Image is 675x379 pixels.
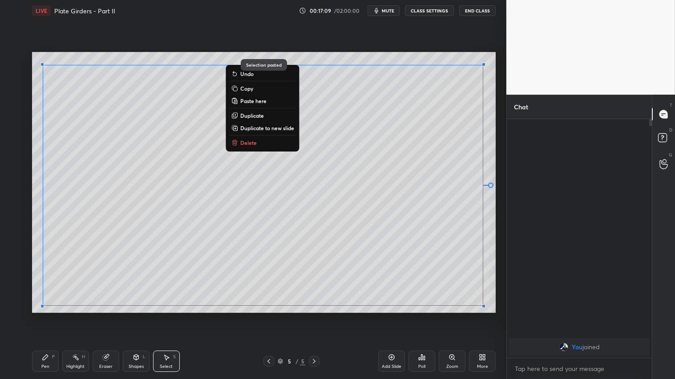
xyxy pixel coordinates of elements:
[300,357,305,365] div: 5
[230,96,296,106] button: Paste here
[405,5,454,16] button: CLASS SETTINGS
[52,355,55,359] div: P
[143,355,146,359] div: L
[459,5,496,16] button: End Class
[54,7,115,15] h4: Plate Girders - Part II
[66,364,85,369] div: Highlight
[571,343,582,351] span: You
[285,359,294,364] div: 5
[230,110,296,121] button: Duplicate
[240,70,254,77] p: Undo
[507,336,652,358] div: grid
[382,8,394,14] span: mute
[240,112,264,119] p: Duplicate
[230,123,296,133] button: Duplicate to new slide
[669,127,672,133] p: D
[240,139,257,146] p: Delete
[240,97,267,104] p: Paste here
[477,364,488,369] div: More
[160,364,173,369] div: Select
[240,124,294,132] p: Duplicate to new slide
[507,95,535,119] p: Chat
[295,359,298,364] div: /
[230,68,296,79] button: Undo
[82,355,85,359] div: H
[230,137,296,148] button: Delete
[99,364,113,369] div: Eraser
[382,364,401,369] div: Add Slide
[582,343,599,351] span: joined
[173,355,176,359] div: S
[32,5,51,16] div: LIVE
[240,85,253,92] p: Copy
[670,102,672,108] p: T
[446,364,458,369] div: Zoom
[41,364,49,369] div: Pen
[559,343,568,351] img: bb0fa125db344831bf5d12566d8c4e6c.jpg
[418,364,425,369] div: Poll
[246,63,282,67] p: Selection pasted
[129,364,144,369] div: Shapes
[368,5,400,16] button: mute
[230,83,296,94] button: Copy
[669,152,672,158] p: G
